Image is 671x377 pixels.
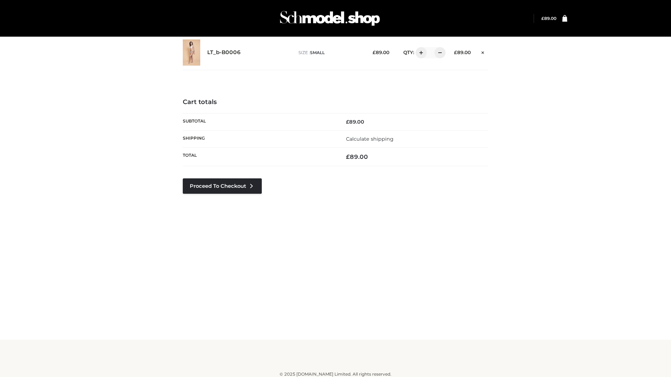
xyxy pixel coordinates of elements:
span: £ [346,153,350,160]
bdi: 89.00 [541,16,556,21]
bdi: 89.00 [346,119,364,125]
th: Shipping [183,130,335,147]
p: size : [298,50,362,56]
span: SMALL [310,50,325,55]
a: Calculate shipping [346,136,394,142]
div: QTY: [396,47,443,58]
span: £ [454,50,457,55]
bdi: 89.00 [454,50,471,55]
bdi: 89.00 [346,153,368,160]
h4: Cart totals [183,98,488,106]
th: Total [183,148,335,166]
span: £ [346,119,349,125]
bdi: 89.00 [373,50,389,55]
span: £ [373,50,376,55]
a: Remove this item [478,47,488,56]
a: Proceed to Checkout [183,178,262,194]
img: Schmodel Admin 964 [277,5,382,32]
a: LT_b-B0006 [207,49,241,56]
a: £89.00 [541,16,556,21]
th: Subtotal [183,113,335,130]
span: £ [541,16,544,21]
